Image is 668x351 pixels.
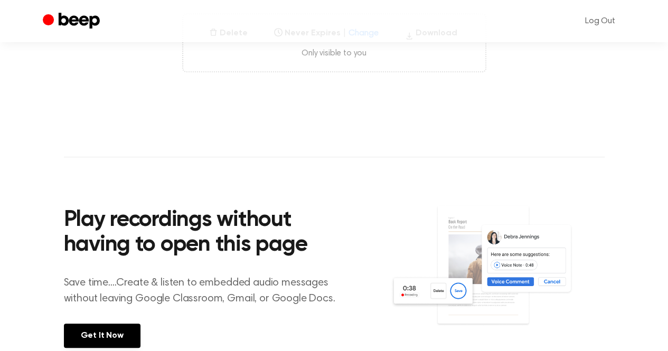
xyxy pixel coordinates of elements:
[64,324,140,348] a: Get It Now
[43,11,102,32] a: Beep
[196,48,473,59] span: Only visible to you
[64,208,349,258] h2: Play recordings without having to open this page
[575,8,626,34] a: Log Out
[390,205,604,347] img: Voice Comments on Docs and Recording Widget
[64,275,349,307] p: Save time....Create & listen to embedded audio messages without leaving Google Classroom, Gmail, ...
